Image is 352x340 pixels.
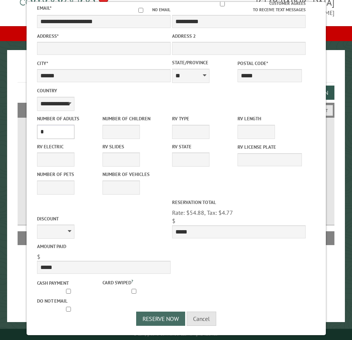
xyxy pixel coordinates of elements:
label: RV Type [172,115,236,122]
span: $ [37,253,40,260]
label: Address [37,33,171,40]
label: Cash payment [37,279,101,287]
small: © Campground Commander LLC. All rights reserved. [134,332,218,337]
a: ? [131,278,133,284]
label: Do not email [37,297,101,305]
label: RV State [172,143,236,150]
label: Discount [37,215,171,222]
label: Reservation Total [172,199,306,206]
label: Email [37,5,52,11]
label: Number of Pets [37,171,101,178]
label: Number of Children [102,115,166,122]
label: Country [37,87,171,94]
label: Number of Vehicles [102,171,166,178]
label: Card swiped [102,278,166,286]
h1: Reservations [18,62,334,83]
span: Rate: $54.88, Tax: $4.77 [172,209,233,216]
label: State/Province [172,59,236,66]
input: Customer agrees to receive text messages [175,1,269,6]
th: Site [21,231,51,245]
button: Cancel [187,312,216,326]
span: $ [172,217,175,225]
h2: Filters [18,103,334,117]
label: No email [129,7,171,13]
label: RV License Plate [238,143,302,151]
label: RV Slides [102,143,166,150]
label: Postal Code [238,60,302,67]
button: Reserve Now [136,312,185,326]
input: No email [129,8,152,13]
label: Amount paid [37,243,171,250]
label: Customer agrees to receive text messages [172,0,306,13]
label: RV Electric [37,143,101,150]
label: City [37,60,171,67]
label: Number of Adults [37,115,101,122]
label: RV Length [238,115,302,122]
label: Address 2 [172,33,306,40]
